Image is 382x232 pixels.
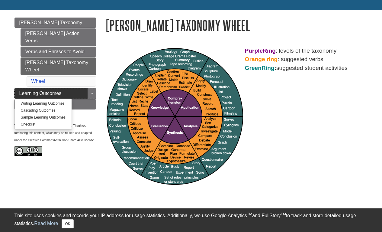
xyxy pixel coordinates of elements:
[62,219,73,228] button: Close
[245,47,263,54] strong: Purple
[54,139,94,142] span: Attribution-Share Alike license
[14,212,368,228] div: This site uses cookies and records your IP address for usage statistics. Additionally, we use Goo...
[15,107,72,114] a: Cascading Outcomes
[15,100,72,107] a: Writing Learning Outcomes
[262,65,274,71] span: Ring
[245,65,262,71] span: Green
[281,212,286,216] sup: TM
[34,221,58,226] a: Read More
[21,47,96,57] a: Verbs and Phrases to Avoid
[19,91,62,96] span: Learning Outcomes
[263,47,276,54] strong: Ring
[14,88,96,99] a: Learning Outcomes
[14,18,96,165] div: Guide Page Menu
[14,131,95,142] span: sharing this content, which may be reused and adapted under the Creative Commons .
[15,121,72,128] a: Checklist
[14,124,87,135] span: you for
[245,56,278,62] strong: Orange ring
[14,18,96,28] a: [PERSON_NAME] Taxonomy
[247,212,252,216] sup: TM
[21,57,96,75] a: [PERSON_NAME] Taxonomy Wheel
[105,18,368,33] h1: [PERSON_NAME] Taxonomy Wheel
[245,65,277,71] strong: :
[31,79,45,84] a: Wheel
[105,47,368,73] p: : levels of the taxonomy : suggested verbs suggested student activities
[19,20,82,25] span: [PERSON_NAME] Taxonomy
[15,114,72,121] a: Sample Learning Outcomes
[21,28,96,46] a: [PERSON_NAME] Action Verbs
